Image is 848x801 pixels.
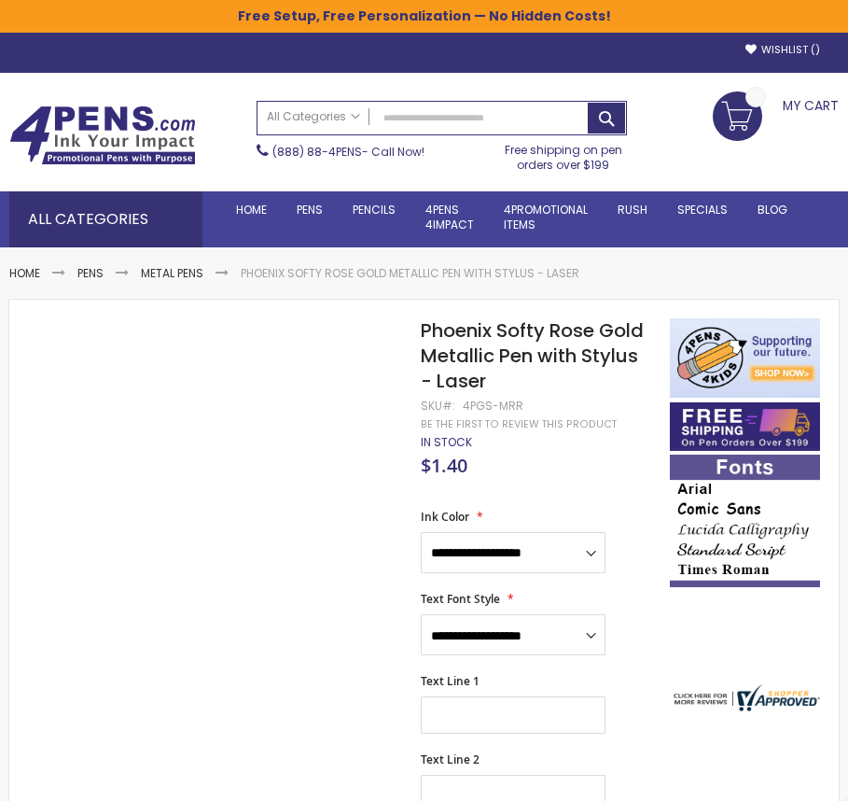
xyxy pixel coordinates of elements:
a: Metal Pens [141,265,203,281]
strong: SKU [421,398,455,414]
a: 4Pens4impact [410,191,489,244]
a: Blog [743,191,802,229]
a: Home [221,191,282,229]
span: 4PROMOTIONAL ITEMS [504,202,588,232]
a: Pens [77,265,104,281]
span: Text Font Style [421,591,500,607]
span: $1.40 [421,453,467,478]
span: Pens [297,202,323,218]
a: Pens [282,191,338,229]
a: Rush [603,191,662,229]
span: Pencils [353,202,396,218]
a: 4pens.com certificate URL [670,699,820,715]
a: Specials [662,191,743,229]
div: Availability [421,435,472,450]
div: Free shipping on pen orders over $199 [500,135,627,173]
a: Home [9,265,40,281]
img: 4Pens Custom Pens and Promotional Products [9,105,196,165]
a: (888) 88-4PENS [272,144,362,160]
img: 4pens 4 kids [670,318,820,398]
span: 4Pens 4impact [425,202,474,232]
span: Text Line 2 [421,752,480,767]
img: font-personalization-examples [670,455,820,586]
span: - Call Now! [272,144,424,160]
a: Pencils [338,191,410,229]
span: Ink Color [421,509,469,525]
div: 4PGS-MRR [463,399,523,414]
span: Specials [677,202,728,218]
a: All Categories [257,102,369,133]
div: All Categories [9,191,202,247]
img: Free shipping on orders over $199 [670,402,820,452]
span: Rush [618,202,647,218]
a: Be the first to review this product [421,417,617,431]
span: Blog [758,202,787,218]
span: Text Line 1 [421,673,480,689]
img: 4pens.com widget logo [670,684,820,711]
li: Phoenix Softy Rose Gold Metallic Pen with Stylus - Laser [241,266,579,281]
span: All Categories [267,109,360,124]
span: Home [236,202,267,218]
a: Wishlist [745,43,820,57]
a: 4PROMOTIONALITEMS [489,191,603,244]
span: In stock [421,434,472,450]
span: Phoenix Softy Rose Gold Metallic Pen with Stylus - Laser [421,317,644,394]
